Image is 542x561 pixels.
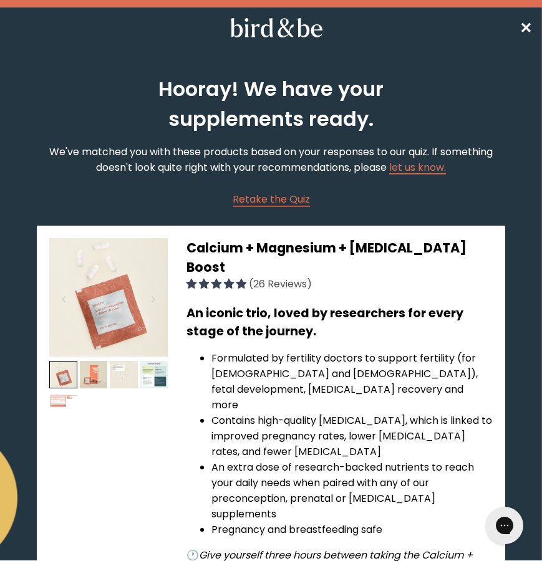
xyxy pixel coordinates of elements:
span: ✕ [520,17,532,38]
a: ✕ [520,17,532,39]
img: thumbnail image [110,361,138,389]
iframe: Gorgias live chat messenger [480,502,530,549]
li: Formulated by fertility doctors to support fertility (for [DEMOGRAPHIC_DATA] and [DEMOGRAPHIC_DAT... [211,350,492,413]
span: (26 Reviews) [249,277,312,291]
span: Retake the Quiz [233,192,310,206]
img: thumbnail image [49,238,168,357]
img: thumbnail image [49,393,77,421]
span: Calcium + Magnesium + [MEDICAL_DATA] Boost [186,239,467,276]
span: Pregnancy and breastfeeding safe [211,522,382,537]
li: Contains high-quality [MEDICAL_DATA], which is linked to improved pregnancy rates, lower [MEDICAL... [211,413,492,459]
a: let us know. [389,160,446,175]
a: Retake the Quiz [233,191,310,207]
img: thumbnail image [80,361,108,389]
img: thumbnail image [49,361,77,389]
img: thumbnail image [140,361,168,389]
li: An extra dose of research-backed nutrients to reach your daily needs when paired with any of our ... [211,459,492,522]
p: We've matched you with these products based on your responses to our quiz. If something doesn't l... [37,144,505,175]
b: An iconic trio, loved by researchers for every stage of the journey. [186,305,463,340]
h2: Hooray! We have your supplements ready. [130,74,411,134]
span: 4.85 stars [186,277,249,291]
